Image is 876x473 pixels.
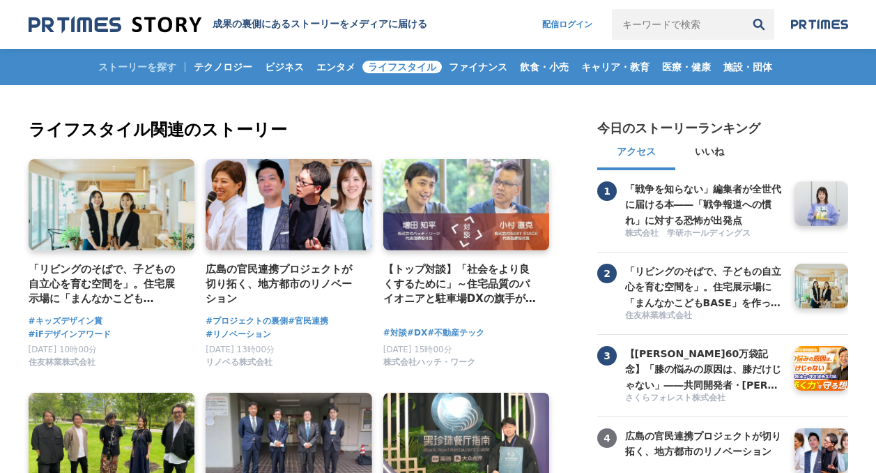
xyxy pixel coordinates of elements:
[29,361,95,370] a: 住友林業株式会社
[576,49,655,85] a: キャリア・教育
[362,61,442,73] span: ライフスタイル
[597,264,617,283] span: 2
[625,310,692,322] span: 住友林業株式会社
[625,428,784,473] a: 広島の官民連携プロジェクトが切り拓く、地方都市のリノベーション
[718,61,778,73] span: 施設・団体
[206,262,361,307] a: 広島の官民連携プロジェクトが切り拓く、地方都市のリノベーション
[791,19,848,30] img: prtimes
[362,49,442,85] a: ライフスタイル
[625,181,784,228] h3: 「戦争を知らない」編集者が全世代に届ける本――「戦争報道への慣れ」に対する恐怖が出発点
[625,392,725,404] span: さくらフォレスト株式会社
[29,328,111,341] a: #iFデザインアワード
[427,326,484,340] a: #不動産テック
[206,356,272,368] span: リノベる株式会社
[29,356,95,368] span: 住友林業株式会社
[625,310,784,323] a: 住友林業株式会社
[29,15,427,34] a: 成果の裏側にあるストーリーをメディアに届ける 成果の裏側にあるストーリーをメディアに届ける
[625,346,784,393] h3: 【[PERSON_NAME]60万袋記念】「膝の悩みの原因は、膝だけじゃない」――共同開発者・[PERSON_NAME]先生と語る、"歩く力"を守る想い【共同開発者対談】
[206,361,272,370] a: リノベる株式会社
[206,328,271,341] a: #リノベーション
[443,61,513,73] span: ファイナンス
[383,262,539,307] a: 【トップ対談】「社会をより良くするために」～住宅品質のパイオニアと駐車場DXの旗手が描く、安心と利便性の共創
[29,15,201,34] img: 成果の裏側にあるストーリーをメディアに届ける
[675,137,744,170] button: いいね
[656,61,716,73] span: 医療・健康
[29,315,102,328] a: #キッズデザイン賞
[625,428,784,460] h3: 広島の官民連携プロジェクトが切り拓く、地方都市のリノベーション
[625,181,784,226] a: 「戦争を知らない」編集者が全世代に届ける本――「戦争報道への慣れ」に対する恐怖が出発点
[744,9,774,40] button: 検索
[443,49,513,85] a: ファイナンス
[597,120,760,137] h2: 今日のストーリーランキング
[612,9,744,40] input: キーワードで検索
[383,326,407,340] a: #対談
[29,117,553,142] h2: ライフスタイル関連のストーリー
[259,49,309,85] a: ビジネス
[311,49,361,85] a: エンタメ
[514,49,574,85] a: 飲食・小売
[597,181,617,201] span: 1
[576,61,655,73] span: キャリア・教育
[625,264,784,308] a: 「リビングのそばで、子どもの自立心を育む空間を」。住宅展示場に「まんなかこどもBASE」を作った２人の女性社員
[718,49,778,85] a: 施設・団体
[625,227,784,241] a: 株式会社 学研ホールディングス
[514,61,574,73] span: 飲食・小売
[597,137,675,170] button: アクセス
[29,345,98,354] span: [DATE] 10時00分
[528,9,606,40] a: 配信ログイン
[206,345,275,354] span: [DATE] 13時00分
[656,49,716,85] a: 医療・健康
[29,262,184,307] a: 「リビングのそばで、子どもの自立心を育む空間を」。住宅展示場に「まんなかこどもBASE」を作った２人の女性社員
[597,428,617,448] span: 4
[213,18,427,31] h1: 成果の裏側にあるストーリーをメディアに届ける
[311,61,361,73] span: エンタメ
[625,392,784,405] a: さくらフォレスト株式会社
[188,49,258,85] a: テクノロジー
[625,264,784,310] h3: 「リビングのそばで、子どもの自立心を育む空間を」。住宅展示場に「まんなかこどもBASE」を作った２人の女性社員
[383,356,475,368] span: 株式会社ハッチ・ワーク
[383,361,475,370] a: 株式会社ハッチ・ワーク
[625,227,751,239] span: 株式会社 学研ホールディングス
[625,346,784,391] a: 【[PERSON_NAME]60万袋記念】「膝の悩みの原因は、膝だけじゃない」――共同開発者・[PERSON_NAME]先生と語る、"歩く力"を守る想い【共同開発者対談】
[407,326,427,340] a: #DX
[188,61,258,73] span: テクノロジー
[206,315,288,328] a: #プロジェクトの裏側
[597,346,617,366] span: 3
[383,345,452,354] span: [DATE] 15時00分
[259,61,309,73] span: ビジネス
[288,315,328,328] a: #官民連携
